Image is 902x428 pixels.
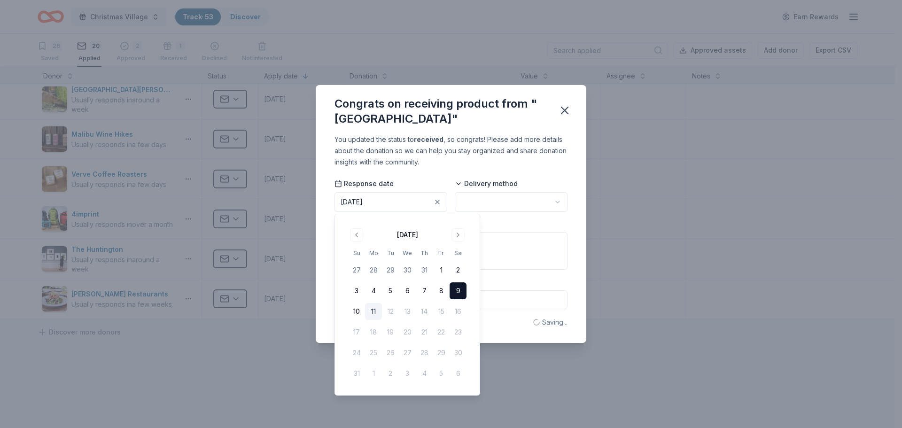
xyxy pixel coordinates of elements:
[348,282,365,299] button: 3
[397,229,418,241] div: [DATE]
[334,179,394,188] span: Response date
[334,134,568,168] div: You updated the status to , so congrats! Please add more details about the donation so we can hel...
[451,228,465,241] button: Go to next month
[365,262,382,279] button: 28
[348,303,365,320] button: 10
[382,262,399,279] button: 29
[455,179,518,188] span: Delivery method
[433,262,450,279] button: 1
[399,262,416,279] button: 30
[416,262,433,279] button: 31
[382,248,399,258] th: Tuesday
[399,282,416,299] button: 6
[450,282,467,299] button: 9
[414,135,443,143] b: received
[334,192,447,212] button: [DATE]
[382,282,399,299] button: 5
[348,262,365,279] button: 27
[348,248,365,258] th: Sunday
[433,282,450,299] button: 8
[334,96,547,126] div: Congrats on receiving product from "[GEOGRAPHIC_DATA]"
[365,303,382,320] button: 11
[450,262,467,279] button: 2
[416,282,433,299] button: 7
[365,282,382,299] button: 4
[450,248,467,258] th: Saturday
[416,248,433,258] th: Thursday
[350,228,363,241] button: Go to previous month
[399,248,416,258] th: Wednesday
[341,196,363,208] div: [DATE]
[433,248,450,258] th: Friday
[365,248,382,258] th: Monday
